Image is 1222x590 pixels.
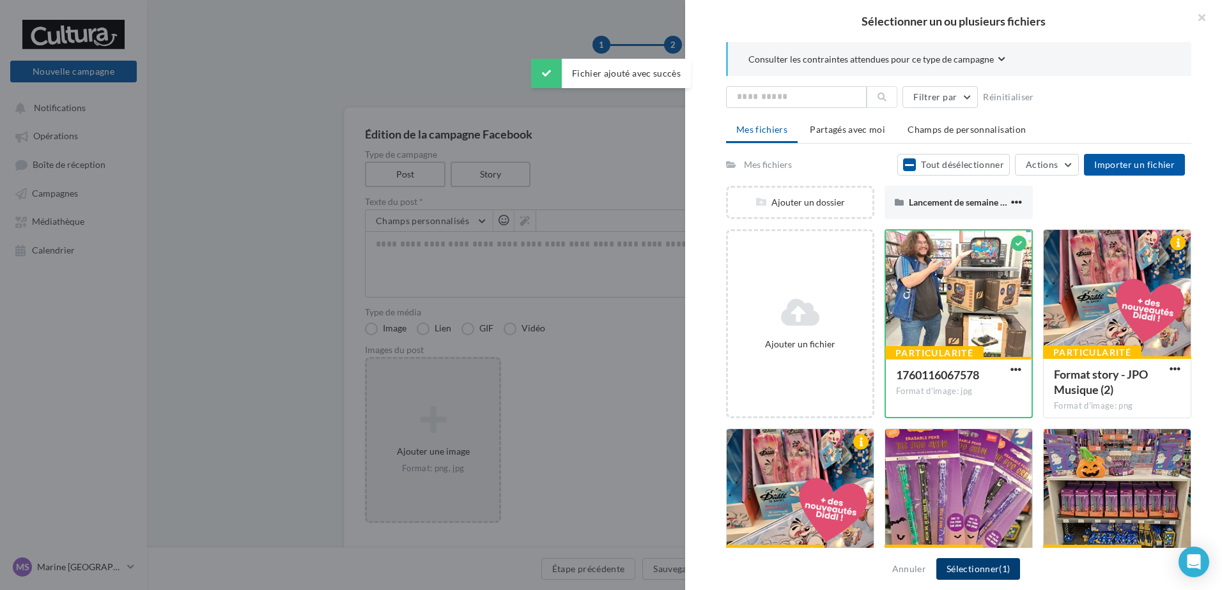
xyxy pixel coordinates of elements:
[736,124,787,135] span: Mes fichiers
[908,124,1026,135] span: Champs de personnalisation
[1015,154,1079,176] button: Actions
[1043,345,1141,359] div: Particularité
[810,124,885,135] span: Partagés avec moi
[1026,159,1058,170] span: Actions
[902,86,978,108] button: Filtrer par
[897,154,1010,176] button: Tout désélectionner
[978,89,1039,105] button: Réinitialiser
[748,53,994,66] span: Consulter les contraintes attendues pour ce type de campagne
[999,563,1010,574] span: (1)
[885,545,983,559] div: Particularité
[1094,159,1175,170] span: Importer un fichier
[1179,547,1209,577] div: Open Intercom Messenger
[726,545,824,559] div: Particularité
[1054,367,1148,397] span: Format story - JPO Musique (2)
[896,368,979,382] span: 1760116067578
[1054,400,1180,412] div: Format d'image: png
[887,561,931,577] button: Annuler
[1043,545,1141,559] div: Particularité
[706,15,1202,27] h2: Sélectionner un ou plusieurs fichiers
[748,52,1005,68] button: Consulter les contraintes attendues pour ce type de campagne
[728,196,872,209] div: Ajouter un dossier
[896,386,1021,397] div: Format d'image: jpg
[885,346,984,360] div: Particularité
[744,158,792,171] div: Mes fichiers
[531,59,691,88] div: Fichier ajouté avec succès
[909,197,1016,208] span: Lancement de semaine S50
[1084,154,1185,176] button: Importer un fichier
[733,338,867,351] div: Ajouter un fichier
[936,558,1020,580] button: Sélectionner(1)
